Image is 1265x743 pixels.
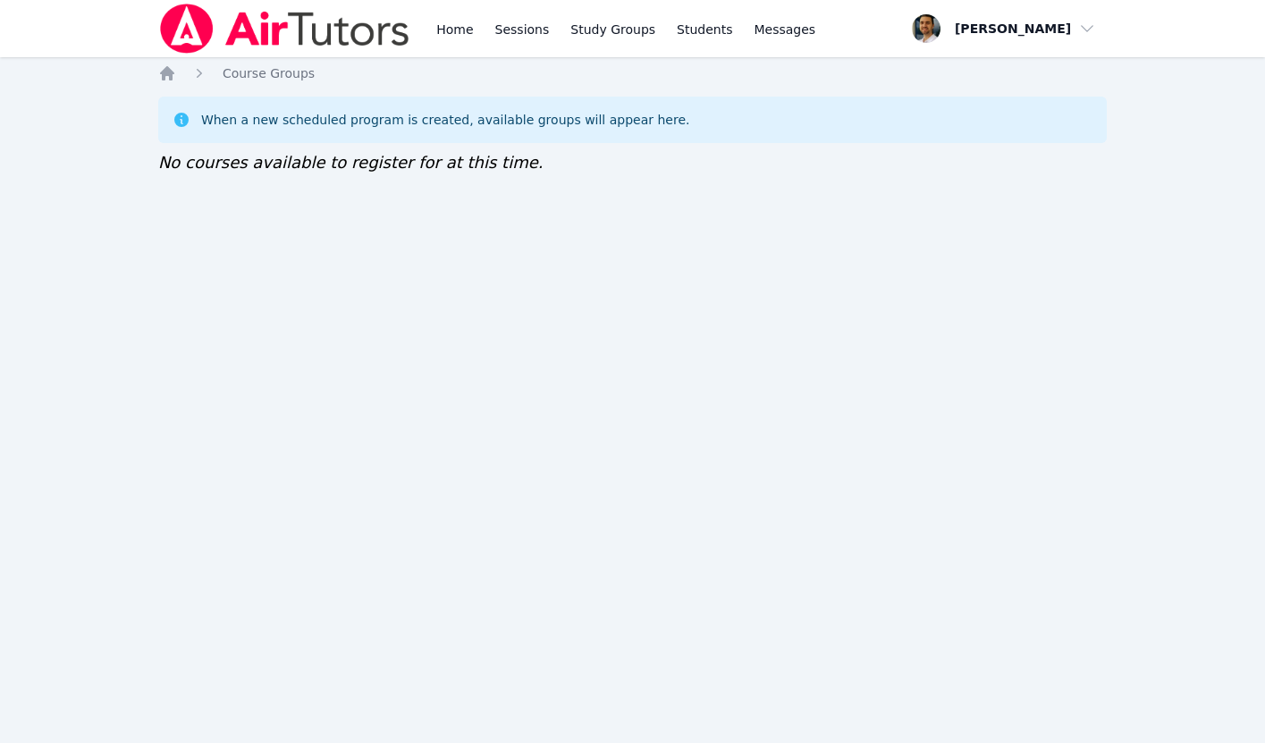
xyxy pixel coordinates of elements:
[158,153,544,172] span: No courses available to register for at this time.
[755,21,816,38] span: Messages
[223,66,315,80] span: Course Groups
[201,111,690,129] div: When a new scheduled program is created, available groups will appear here.
[223,64,315,82] a: Course Groups
[158,64,1107,82] nav: Breadcrumb
[158,4,411,54] img: Air Tutors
